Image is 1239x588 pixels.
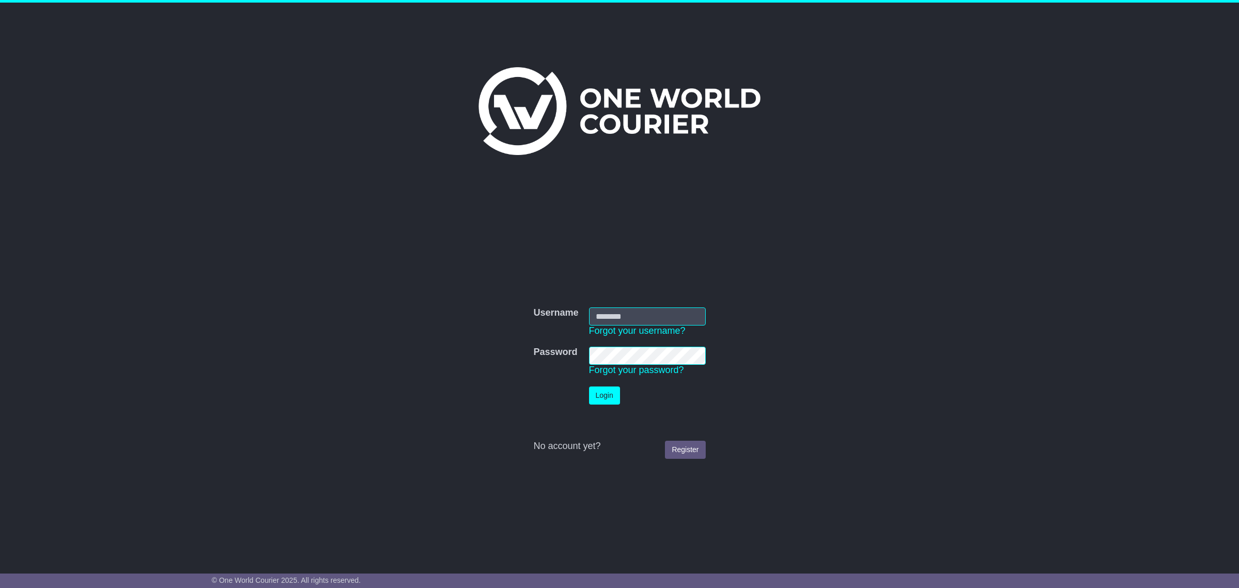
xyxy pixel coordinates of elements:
[212,576,361,584] span: © One World Courier 2025. All rights reserved.
[589,386,620,405] button: Login
[533,307,578,319] label: Username
[589,326,686,336] a: Forgot your username?
[533,347,577,358] label: Password
[589,365,684,375] a: Forgot your password?
[665,441,705,459] a: Register
[533,441,705,452] div: No account yet?
[479,67,760,155] img: One World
